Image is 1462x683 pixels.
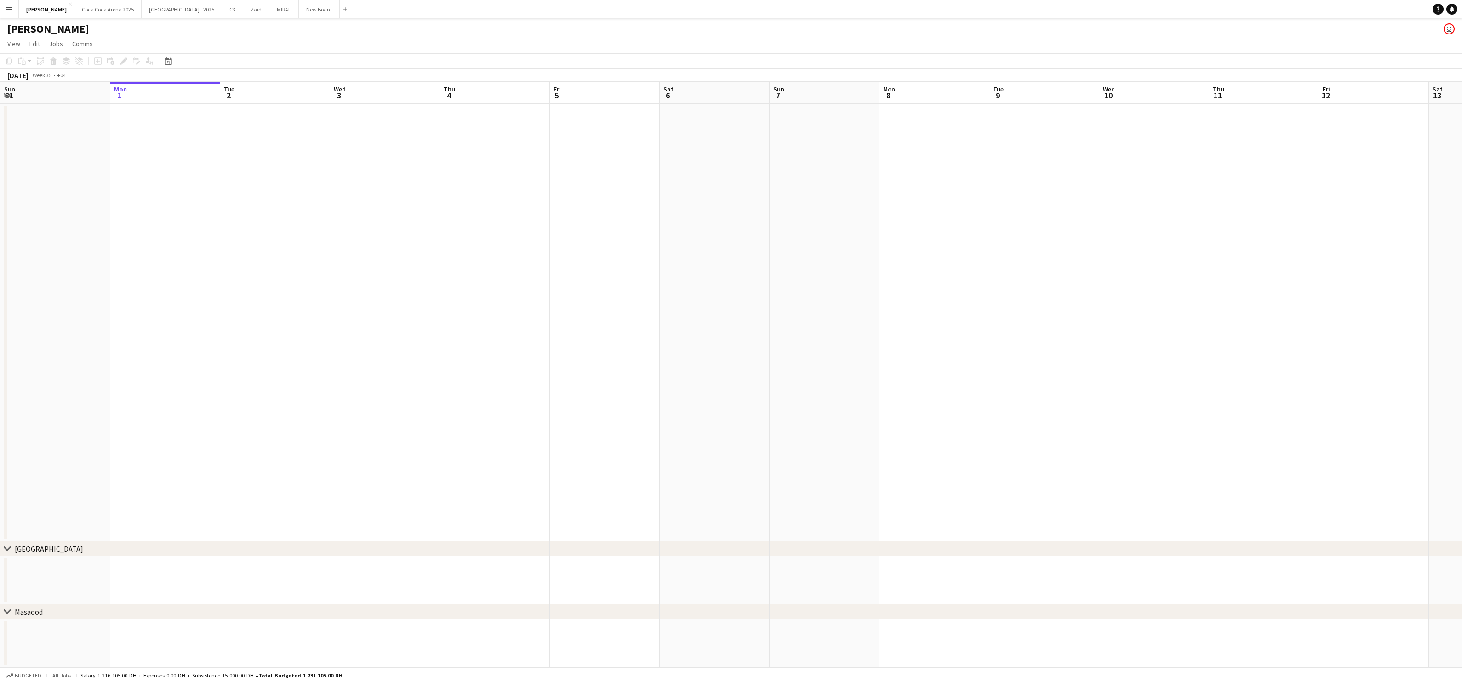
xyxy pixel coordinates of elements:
span: Fri [554,85,561,93]
span: Jobs [49,40,63,48]
div: [DATE] [7,71,29,80]
a: View [4,38,24,50]
span: 11 [1211,90,1224,101]
span: 13 [1431,90,1443,101]
span: Thu [444,85,455,93]
span: Mon [114,85,127,93]
span: 5 [552,90,561,101]
a: Jobs [46,38,67,50]
span: Budgeted [15,672,41,679]
span: 7 [772,90,784,101]
span: 8 [882,90,895,101]
div: Salary 1 216 105.00 DH + Expenses 0.00 DH + Subsistence 15 000.00 DH = [80,672,343,679]
span: Fri [1323,85,1330,93]
span: 4 [442,90,455,101]
span: All jobs [51,672,73,679]
app-user-avatar: Kate Oliveros [1444,23,1455,34]
span: Sat [663,85,674,93]
div: +04 [57,72,66,79]
span: Sat [1433,85,1443,93]
button: [GEOGRAPHIC_DATA] - 2025 [142,0,222,18]
span: Sun [4,85,15,93]
span: Mon [883,85,895,93]
span: Comms [72,40,93,48]
span: Total Budgeted 1 231 105.00 DH [258,672,343,679]
span: Wed [1103,85,1115,93]
button: Zaid [243,0,269,18]
span: Wed [334,85,346,93]
button: [PERSON_NAME] [19,0,74,18]
span: 1 [113,90,127,101]
span: View [7,40,20,48]
div: [GEOGRAPHIC_DATA] [15,544,83,553]
div: Masaood [15,607,43,616]
button: New Board [299,0,340,18]
span: 6 [662,90,674,101]
span: Week 35 [30,72,53,79]
span: Tue [993,85,1004,93]
button: C3 [222,0,243,18]
span: 10 [1102,90,1115,101]
span: 31 [3,90,15,101]
a: Edit [26,38,44,50]
span: 3 [332,90,346,101]
span: 2 [223,90,234,101]
span: Sun [773,85,784,93]
span: 12 [1321,90,1330,101]
button: Coca Coca Arena 2025 [74,0,142,18]
span: Tue [224,85,234,93]
button: Budgeted [5,671,43,681]
span: Thu [1213,85,1224,93]
a: Comms [69,38,97,50]
span: Edit [29,40,40,48]
span: 9 [992,90,1004,101]
button: MIRAL [269,0,299,18]
h1: [PERSON_NAME] [7,22,89,36]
